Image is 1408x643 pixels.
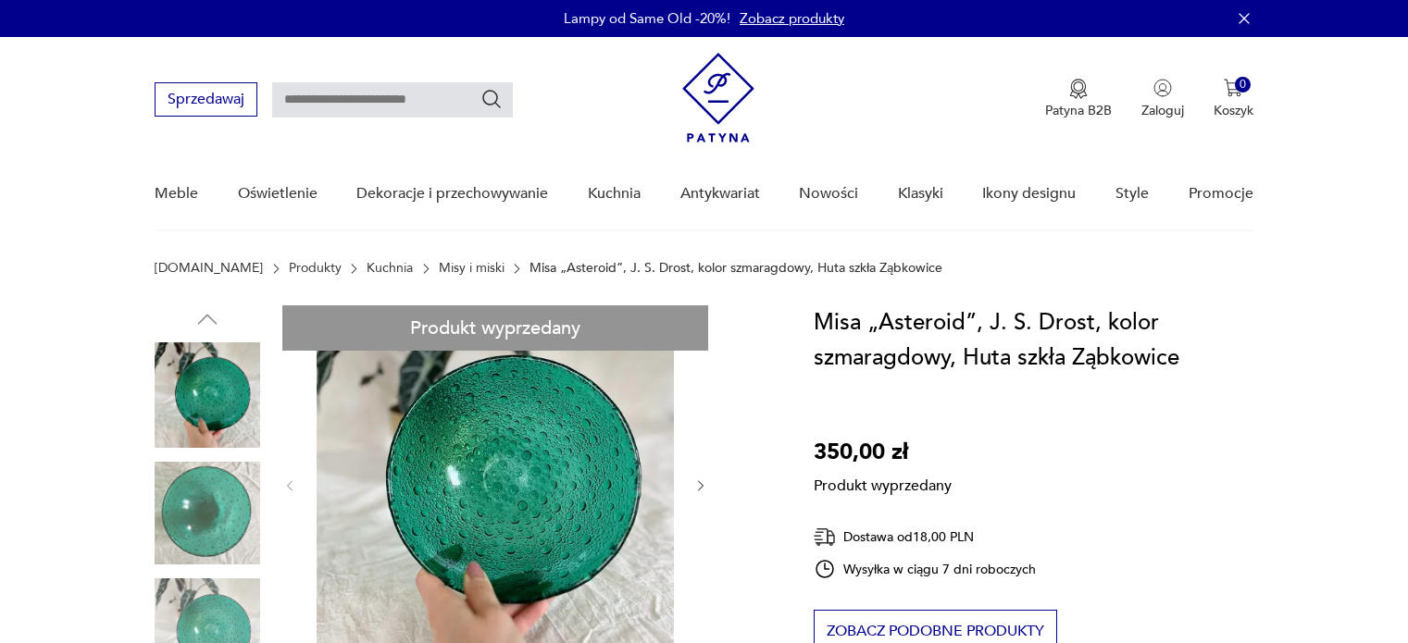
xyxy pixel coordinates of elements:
button: Sprzedawaj [155,82,257,117]
a: Antykwariat [680,158,760,229]
img: Patyna - sklep z meblami i dekoracjami vintage [682,53,754,142]
img: Ikona dostawy [814,526,836,549]
p: Misa „Asteroid”, J. S. Drost, kolor szmaragdowy, Huta szkła Ząbkowice [530,261,942,276]
a: Produkty [289,261,342,276]
a: Sprzedawaj [155,94,257,107]
button: Szukaj [480,88,503,110]
img: Ikonka użytkownika [1153,79,1172,97]
a: Ikony designu [982,158,1076,229]
a: Ikona medaluPatyna B2B [1045,79,1112,119]
p: Zaloguj [1141,102,1184,119]
a: Dekoracje i przechowywanie [356,158,548,229]
a: [DOMAIN_NAME] [155,261,263,276]
a: Zobacz produkty [740,9,844,28]
a: Oświetlenie [238,158,318,229]
div: Dostawa od 18,00 PLN [814,526,1036,549]
img: Ikona medalu [1069,79,1088,99]
a: Nowości [799,158,858,229]
a: Klasyki [898,158,943,229]
a: Kuchnia [367,261,413,276]
button: Zaloguj [1141,79,1184,119]
div: 0 [1235,77,1251,93]
p: Koszyk [1214,102,1253,119]
button: 0Koszyk [1214,79,1253,119]
p: Lampy od Same Old -20%! [564,9,730,28]
div: Wysyłka w ciągu 7 dni roboczych [814,558,1036,580]
button: Patyna B2B [1045,79,1112,119]
a: Meble [155,158,198,229]
a: Kuchnia [588,158,641,229]
p: Produkt wyprzedany [814,470,952,496]
h1: Misa „Asteroid”, J. S. Drost, kolor szmaragdowy, Huta szkła Ząbkowice [814,305,1253,376]
a: Style [1115,158,1149,229]
p: Patyna B2B [1045,102,1112,119]
img: Ikona koszyka [1224,79,1242,97]
a: Promocje [1189,158,1253,229]
a: Misy i miski [439,261,505,276]
p: 350,00 zł [814,435,952,470]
